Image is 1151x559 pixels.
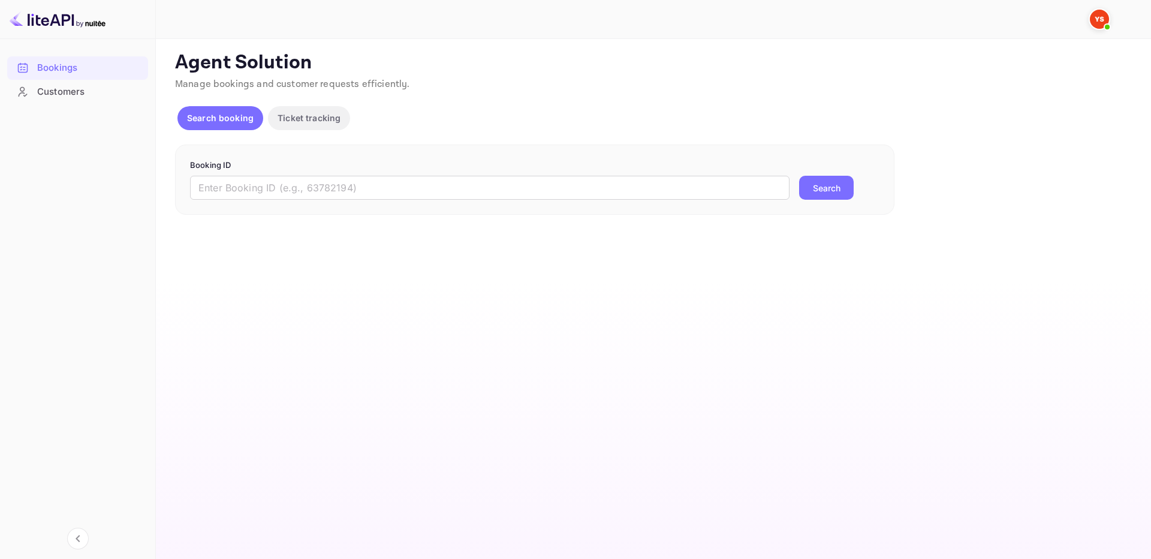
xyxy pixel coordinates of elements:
img: Yandex Support [1090,10,1109,29]
input: Enter Booking ID (e.g., 63782194) [190,176,790,200]
button: Collapse navigation [67,528,89,549]
p: Ticket tracking [278,112,341,124]
p: Search booking [187,112,254,124]
div: Customers [7,80,148,104]
img: LiteAPI logo [10,10,106,29]
span: Manage bookings and customer requests efficiently. [175,78,410,91]
p: Booking ID [190,160,879,172]
div: Customers [37,85,142,99]
p: Agent Solution [175,51,1129,75]
div: Bookings [37,61,142,75]
a: Customers [7,80,148,103]
button: Search [799,176,854,200]
a: Bookings [7,56,148,79]
div: Bookings [7,56,148,80]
